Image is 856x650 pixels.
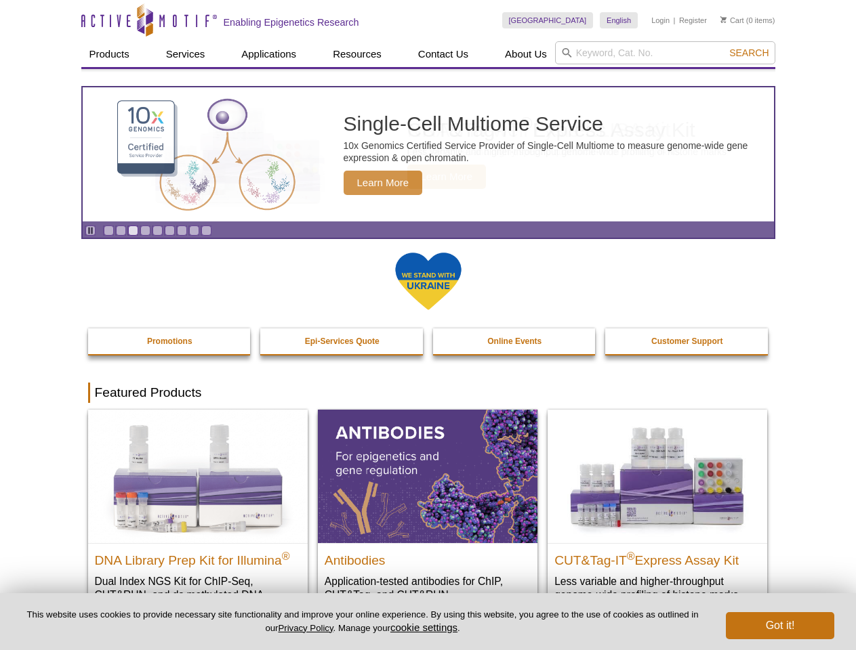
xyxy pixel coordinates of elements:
[325,547,531,567] h2: Antibodies
[282,550,290,561] sup: ®
[720,16,727,23] img: Your Cart
[81,41,138,67] a: Products
[88,383,769,403] h2: Featured Products
[651,337,722,346] strong: Customer Support
[88,328,252,354] a: Promotions
[233,41,304,67] a: Applications
[201,225,211,236] a: Go to slide 9
[147,337,192,346] strong: Promotions
[85,225,96,236] a: Toggle autoplay
[104,225,114,236] a: Go to slide 1
[104,93,308,217] img: Single-Cell Multiome Service
[158,41,213,67] a: Services
[165,225,175,236] a: Go to slide 6
[95,574,301,615] p: Dual Index NGS Kit for ChIP-Seq, CUT&RUN, and ds methylated DNA assays.
[433,328,597,354] a: Online Events
[555,41,775,64] input: Keyword, Cat. No.
[726,612,834,639] button: Got it!
[720,12,775,28] li: (0 items)
[189,225,199,236] a: Go to slide 8
[390,622,457,633] button: cookie settings
[325,41,390,67] a: Resources
[83,87,774,221] a: Single-Cell Multiome Service Single-Cell Multiome Service 10x Genomics Certified Service Provider...
[305,337,380,346] strong: Epi-Services Quote
[116,225,126,236] a: Go to slide 2
[394,251,462,311] img: We Stand With Ukraine
[729,47,769,58] span: Search
[260,328,424,354] a: Epi-Services Quote
[605,328,769,354] a: Customer Support
[344,139,767,164] p: 10x Genomics Certified Service Provider of Single-Cell Multiome to measure genome-wide gene expre...
[344,171,423,195] span: Learn More
[600,12,638,28] a: English
[725,47,773,59] button: Search
[554,574,760,602] p: Less variable and higher-throughput genome-wide profiling of histone marks​.
[88,410,308,628] a: DNA Library Prep Kit for Illumina DNA Library Prep Kit for Illumina® Dual Index NGS Kit for ChIP-...
[344,114,767,134] h2: Single-Cell Multiome Service
[88,410,308,542] img: DNA Library Prep Kit for Illumina
[548,410,767,542] img: CUT&Tag-IT® Express Assay Kit
[487,337,542,346] strong: Online Events
[325,574,531,602] p: Application-tested antibodies for ChIP, CUT&Tag, and CUT&RUN.
[318,410,537,542] img: All Antibodies
[674,12,676,28] li: |
[224,16,359,28] h2: Enabling Epigenetics Research
[128,225,138,236] a: Go to slide 3
[318,410,537,615] a: All Antibodies Antibodies Application-tested antibodies for ChIP, CUT&Tag, and CUT&RUN.
[140,225,150,236] a: Go to slide 4
[497,41,555,67] a: About Us
[152,225,163,236] a: Go to slide 5
[502,12,594,28] a: [GEOGRAPHIC_DATA]
[177,225,187,236] a: Go to slide 7
[22,609,704,634] p: This website uses cookies to provide necessary site functionality and improve your online experie...
[83,87,774,221] article: Single-Cell Multiome Service
[679,16,707,25] a: Register
[95,547,301,567] h2: DNA Library Prep Kit for Illumina
[410,41,476,67] a: Contact Us
[627,550,635,561] sup: ®
[548,410,767,615] a: CUT&Tag-IT® Express Assay Kit CUT&Tag-IT®Express Assay Kit Less variable and higher-throughput ge...
[651,16,670,25] a: Login
[278,623,333,633] a: Privacy Policy
[720,16,744,25] a: Cart
[554,547,760,567] h2: CUT&Tag-IT Express Assay Kit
